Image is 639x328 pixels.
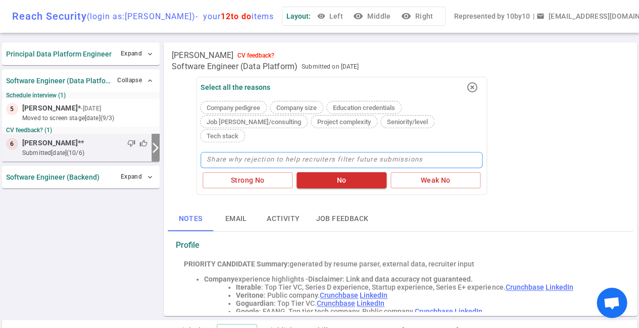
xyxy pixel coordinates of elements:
[415,307,453,315] a: Crunchbase
[203,172,292,189] button: Strong No
[597,288,627,318] div: Open chat
[351,7,395,26] button: visibilityMiddle
[168,207,633,231] div: basic tabs example
[313,118,375,126] span: Project complexity
[383,118,432,126] span: Seniority/level
[236,299,274,307] strong: Goguardian
[146,173,154,181] span: expand_more
[204,275,617,283] li: experience highlights -
[236,291,264,299] strong: Veritone
[320,291,358,299] a: Crunchbase
[6,138,18,150] div: 6
[462,77,482,97] button: highlight_off
[315,7,347,26] button: Left
[353,11,363,21] i: visibility
[308,275,473,283] span: Disclaimer: Link and data accuracy not guaranteed.
[6,77,111,85] strong: Software Engineer (Data Platform)
[286,12,311,20] span: Layout:
[22,114,156,123] small: moved to Screen stage [DATE] (9/3)
[466,81,478,93] i: highlight_off
[22,103,78,114] span: [PERSON_NAME]
[172,50,233,61] span: [PERSON_NAME]
[236,283,261,291] strong: Iterable
[146,77,154,85] span: expand_less
[195,12,274,21] span: - your items
[6,50,112,58] strong: Principal Data Platform Engineer
[390,172,480,189] button: Weak No
[6,92,156,99] small: Schedule interview (1)
[184,260,617,268] div: generated by resume parser, external data, recruiter input
[236,283,617,291] li: : Top Tier VC, Series D experience, Startup experience, Series E+ experience.
[22,148,148,157] small: submitted [DATE] (10/6)
[329,104,399,112] span: Education credentials
[357,299,384,307] a: LinkedIn
[6,127,156,134] small: CV feedback? (1)
[203,118,305,126] span: Job [PERSON_NAME]/consulting
[201,83,270,91] div: Select all the reasons
[237,52,274,59] div: CV feedback?
[115,73,156,88] button: Collapse
[236,291,617,299] li: : Public company.
[360,291,387,299] a: LinkedIn
[127,139,135,147] span: thumb_down
[401,11,411,21] i: visibility
[12,10,274,22] div: Reach Security
[221,12,252,21] span: 12 to do
[81,104,101,113] small: - [DATE]
[297,172,386,189] button: No
[302,62,359,72] span: Submitted on [DATE]
[203,132,242,140] span: Tech stack
[6,103,18,115] div: 5
[399,7,437,26] button: visibilityRight
[184,260,289,268] strong: PRIORITY CANDIDATE Summary:
[317,299,355,307] a: Crunchbase
[455,307,482,315] a: LinkedIn
[545,283,573,291] a: LinkedIn
[118,170,156,184] button: Expand
[172,62,298,72] span: Software Engineer (Data Platform)
[6,173,100,181] strong: Software Engineer (Backend)
[22,138,78,148] span: [PERSON_NAME]
[118,46,156,61] button: Expand
[150,142,162,154] i: arrow_forward_ios
[87,12,195,21] span: (login as: [PERSON_NAME] )
[204,275,234,283] strong: Company
[236,299,617,307] li: : Top Tier VC.
[236,307,259,315] strong: Google
[146,50,154,58] span: expand_more
[168,207,213,231] button: Notes
[308,207,376,231] button: Job feedback
[536,12,544,20] span: email
[203,104,264,112] span: Company pedigree
[236,307,617,315] li: : FAANG, Top tier tech company, Public company.
[505,283,544,291] a: Crunchbase
[213,207,259,231] button: Email
[272,104,321,112] span: Company size
[259,207,308,231] button: Activity
[176,240,200,250] strong: Profile
[139,139,148,147] span: thumb_up
[317,12,325,20] span: visibility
